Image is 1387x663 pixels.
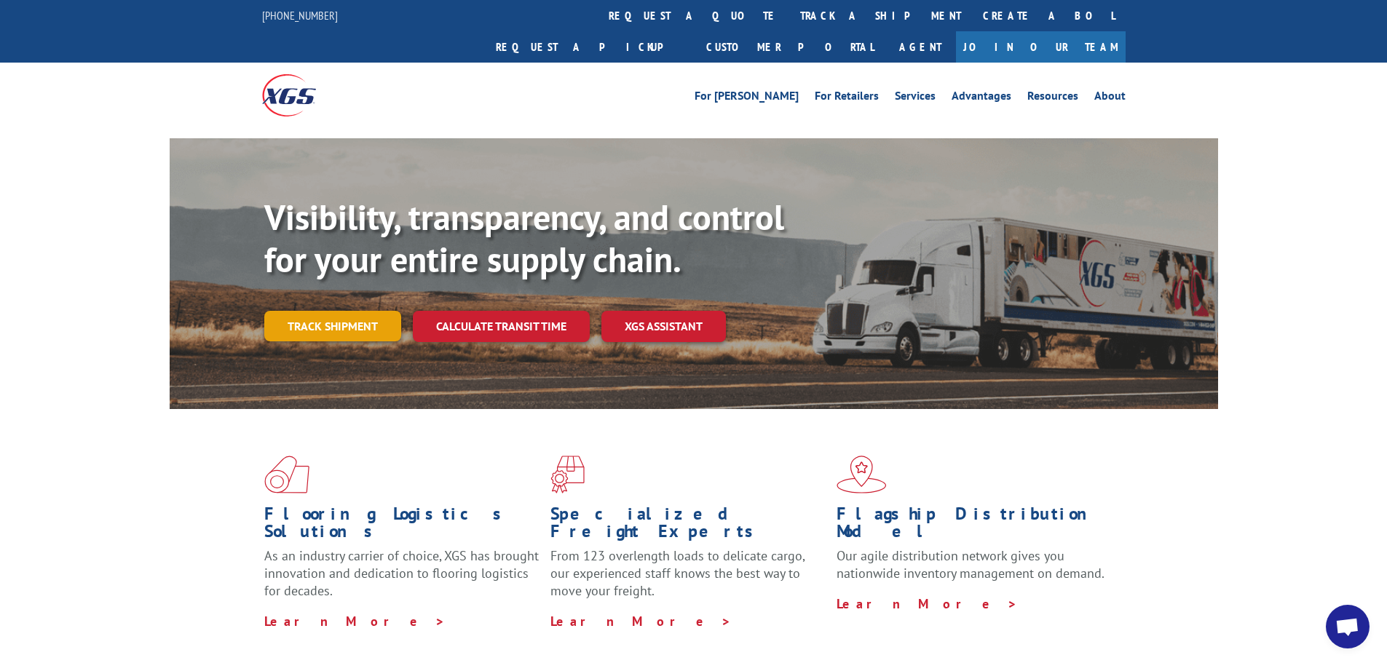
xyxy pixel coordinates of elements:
[837,547,1105,581] span: Our agile distribution network gives you nationwide inventory management on demand.
[952,90,1011,106] a: Advantages
[695,31,885,63] a: Customer Portal
[837,456,887,493] img: xgs-icon-flagship-distribution-model-red
[264,505,540,547] h1: Flooring Logistics Solutions
[1027,90,1078,106] a: Resources
[264,456,309,493] img: xgs-icon-total-supply-chain-intelligence-red
[550,613,732,630] a: Learn More >
[264,311,401,341] a: Track shipment
[262,8,338,23] a: [PHONE_NUMBER]
[264,547,539,599] span: As an industry carrier of choice, XGS has brought innovation and dedication to flooring logistics...
[956,31,1126,63] a: Join Our Team
[1094,90,1126,106] a: About
[885,31,956,63] a: Agent
[895,90,936,106] a: Services
[264,613,446,630] a: Learn More >
[550,456,585,493] img: xgs-icon-focused-on-flooring-red
[837,595,1018,612] a: Learn More >
[695,90,799,106] a: For [PERSON_NAME]
[837,505,1112,547] h1: Flagship Distribution Model
[413,311,590,342] a: Calculate transit time
[550,547,826,612] p: From 123 overlength loads to delicate cargo, our experienced staff knows the best way to move you...
[815,90,879,106] a: For Retailers
[1326,605,1370,648] div: Open chat
[264,194,784,282] b: Visibility, transparency, and control for your entire supply chain.
[550,505,826,547] h1: Specialized Freight Experts
[485,31,695,63] a: Request a pickup
[601,311,726,342] a: XGS ASSISTANT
